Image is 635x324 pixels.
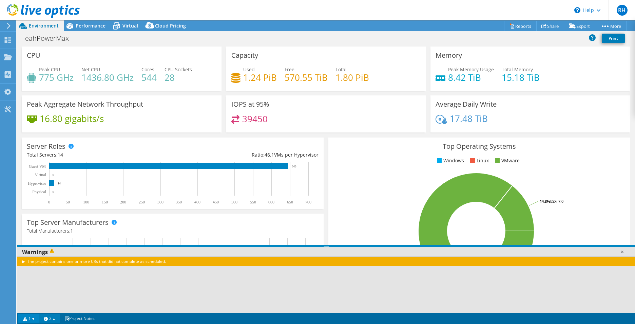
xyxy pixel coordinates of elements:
[448,74,494,81] h4: 8.42 TiB
[83,200,89,204] text: 100
[32,190,46,194] text: Physical
[574,7,580,13] svg: \n
[436,52,462,59] h3: Memory
[564,21,595,31] a: Export
[287,200,293,204] text: 650
[53,173,54,177] text: 0
[540,199,550,204] tspan: 14.3%
[617,5,628,16] span: RH
[17,247,635,257] div: Warnings
[18,314,39,323] a: 1
[243,66,255,73] span: Used
[265,151,274,158] span: 46.1
[502,66,533,73] span: Total Memory
[29,164,46,169] text: Guest VM
[141,74,157,81] h4: 544
[141,66,154,73] span: Cores
[450,115,488,122] h4: 17.48 TiB
[231,200,237,204] text: 500
[102,200,108,204] text: 150
[81,66,100,73] span: Net CPU
[493,157,520,164] li: VMware
[602,34,625,43] a: Print
[268,200,274,204] text: 600
[504,21,537,31] a: Reports
[35,173,46,177] text: Virtual
[39,74,74,81] h4: 775 GHz
[22,35,79,42] h1: eahPowerMax
[81,74,134,81] h4: 1436.80 GHz
[39,314,60,323] a: 2
[157,200,163,204] text: 300
[250,200,256,204] text: 550
[28,181,46,186] text: Hypervisor
[213,200,219,204] text: 450
[194,200,200,204] text: 400
[27,227,319,235] h4: Total Manufacturers:
[39,66,60,73] span: Peak CPU
[27,151,173,159] div: Total Servers:
[58,151,63,158] span: 14
[165,74,192,81] h4: 28
[70,228,73,234] span: 1
[448,66,494,73] span: Peak Memory Usage
[155,22,186,29] span: Cloud Pricing
[29,22,59,29] span: Environment
[231,52,258,59] h3: Capacity
[66,200,70,204] text: 50
[176,200,182,204] text: 350
[305,200,311,204] text: 700
[502,74,540,81] h4: 15.18 TiB
[335,66,347,73] span: Total
[173,151,319,159] div: Ratio: VMs per Hypervisor
[436,101,497,108] h3: Average Daily Write
[58,182,61,185] text: 14
[120,200,126,204] text: 200
[165,66,192,73] span: CPU Sockets
[435,157,464,164] li: Windows
[40,115,104,122] h4: 16.80 gigabits/s
[595,21,627,31] a: More
[27,101,143,108] h3: Peak Aggregate Network Throughput
[76,22,105,29] span: Performance
[122,22,138,29] span: Virtual
[536,21,564,31] a: Share
[139,200,145,204] text: 250
[292,165,296,168] text: 646
[53,190,54,194] text: 0
[468,157,489,164] li: Linux
[17,256,635,266] div: The project contains one or more CRs that did not complete as scheduled.
[27,219,109,226] h3: Top Server Manufacturers
[60,314,99,323] a: Project Notes
[243,74,277,81] h4: 1.24 PiB
[335,74,369,81] h4: 1.80 PiB
[550,199,563,204] tspan: ESXi 7.0
[285,66,294,73] span: Free
[27,52,40,59] h3: CPU
[27,143,65,150] h3: Server Roles
[333,143,625,150] h3: Top Operating Systems
[285,74,328,81] h4: 570.55 TiB
[231,101,269,108] h3: IOPS at 95%
[48,200,50,204] text: 0
[242,115,268,123] h4: 39450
